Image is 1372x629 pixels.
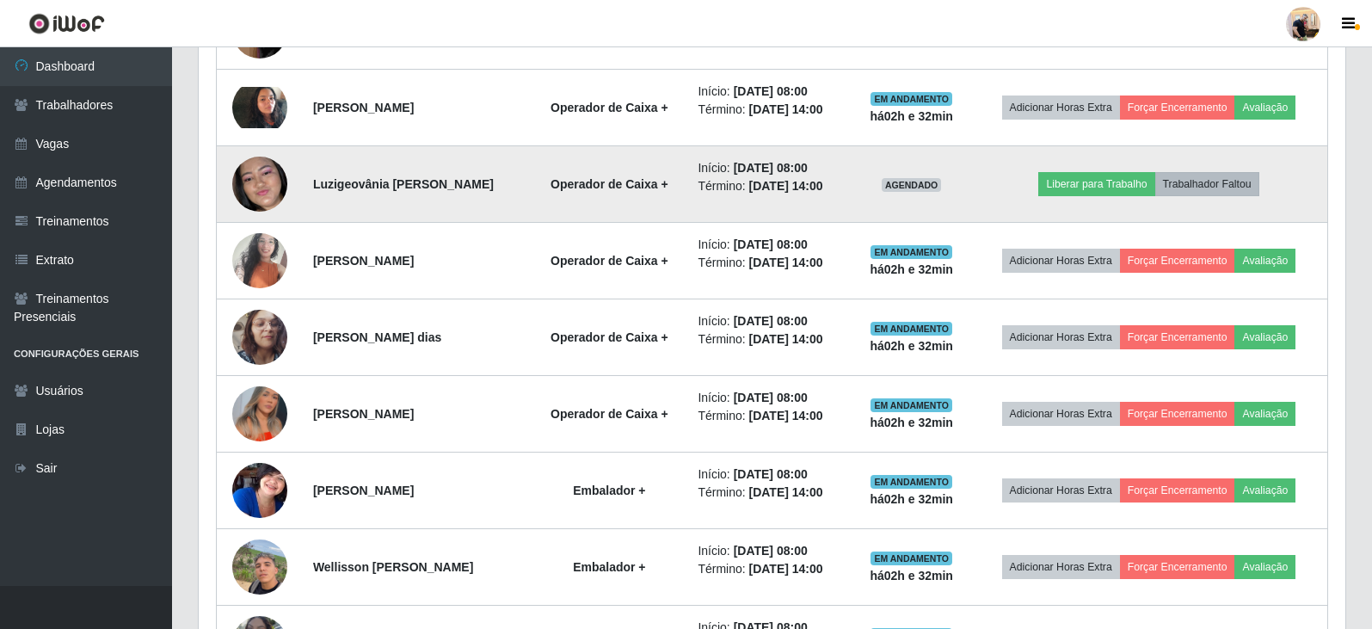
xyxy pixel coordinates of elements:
strong: Embalador + [573,484,645,497]
strong: [PERSON_NAME] [313,407,414,421]
strong: há 02 h e 32 min [870,416,953,429]
time: [DATE] 08:00 [734,84,808,98]
button: Forçar Encerramento [1120,555,1235,579]
strong: Operador de Caixa + [551,407,668,421]
time: [DATE] 14:00 [749,256,823,269]
img: 1732121401472.jpeg [232,87,287,128]
time: [DATE] 08:00 [734,161,808,175]
button: Forçar Encerramento [1120,249,1235,273]
button: Liberar para Trabalho [1038,172,1154,196]
button: Forçar Encerramento [1120,96,1235,120]
strong: Embalador + [573,560,645,574]
strong: há 02 h e 32 min [870,492,953,506]
time: [DATE] 14:00 [749,102,823,116]
button: Forçar Encerramento [1120,402,1235,426]
button: Adicionar Horas Extra [1002,325,1120,349]
strong: há 02 h e 32 min [870,339,953,353]
button: Forçar Encerramento [1120,325,1235,349]
img: 1736347435589.jpeg [232,224,287,297]
strong: Wellisson [PERSON_NAME] [313,560,473,574]
time: [DATE] 14:00 [749,332,823,346]
img: 1735522558460.jpeg [232,125,287,244]
time: [DATE] 14:00 [749,485,823,499]
span: EM ANDAMENTO [871,92,952,106]
time: [DATE] 14:00 [749,179,823,193]
li: Início: [698,83,842,101]
span: EM ANDAMENTO [871,245,952,259]
strong: [PERSON_NAME] [313,101,414,114]
strong: Operador de Caixa + [551,101,668,114]
li: Término: [698,254,842,272]
span: EM ANDAMENTO [871,398,952,412]
li: Início: [698,389,842,407]
img: CoreUI Logo [28,13,105,34]
button: Avaliação [1234,249,1295,273]
li: Término: [698,101,842,119]
strong: há 02 h e 32 min [870,109,953,123]
button: Avaliação [1234,478,1295,503]
button: Adicionar Horas Extra [1002,249,1120,273]
strong: Luzigeovânia [PERSON_NAME] [313,177,494,191]
li: Término: [698,407,842,425]
li: Término: [698,560,842,578]
time: [DATE] 14:00 [749,409,823,422]
strong: Operador de Caixa + [551,254,668,268]
img: 1743171488336.jpeg [232,376,287,451]
button: Adicionar Horas Extra [1002,478,1120,503]
strong: [PERSON_NAME] [313,254,414,268]
strong: [PERSON_NAME] dias [313,330,441,344]
button: Avaliação [1234,96,1295,120]
li: Término: [698,177,842,195]
time: [DATE] 08:00 [734,314,808,328]
strong: Operador de Caixa + [551,330,668,344]
li: Início: [698,466,842,484]
img: 1701032399226.jpeg [232,456,287,525]
time: [DATE] 08:00 [734,237,808,251]
img: 1741914995859.jpeg [232,288,287,386]
button: Adicionar Horas Extra [1002,96,1120,120]
strong: [PERSON_NAME] [313,484,414,497]
li: Início: [698,236,842,254]
li: Término: [698,484,842,502]
li: Início: [698,312,842,330]
button: Avaliação [1234,402,1295,426]
time: [DATE] 08:00 [734,391,808,404]
button: Adicionar Horas Extra [1002,555,1120,579]
button: Avaliação [1234,325,1295,349]
span: EM ANDAMENTO [871,475,952,489]
strong: Operador de Caixa + [551,177,668,191]
strong: há 02 h e 32 min [870,569,953,583]
button: Forçar Encerramento [1120,478,1235,503]
button: Trabalhador Faltou [1155,172,1259,196]
li: Término: [698,330,842,348]
img: 1741957735844.jpeg [232,530,287,603]
time: [DATE] 14:00 [749,562,823,576]
button: Avaliação [1234,555,1295,579]
button: Adicionar Horas Extra [1002,402,1120,426]
time: [DATE] 08:00 [734,544,808,558]
li: Início: [698,542,842,560]
li: Início: [698,159,842,177]
span: AGENDADO [882,178,942,192]
span: EM ANDAMENTO [871,552,952,565]
strong: há 02 h e 32 min [870,262,953,276]
span: EM ANDAMENTO [871,322,952,336]
time: [DATE] 08:00 [734,467,808,481]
